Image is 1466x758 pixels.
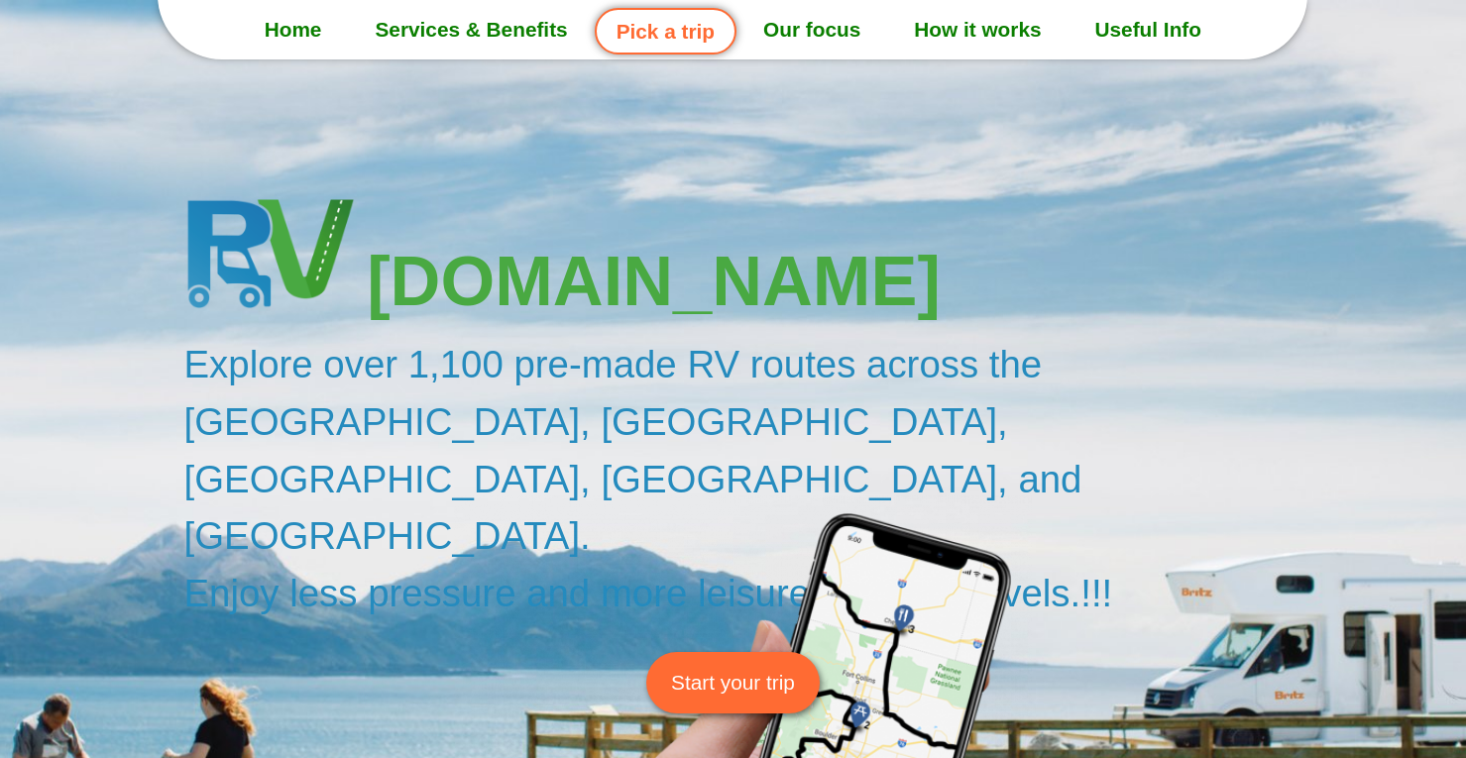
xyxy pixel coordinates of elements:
[887,5,1068,54] a: How it works
[1069,5,1228,54] a: Useful Info
[367,247,1317,316] h3: [DOMAIN_NAME]
[671,667,795,698] span: Start your trip
[646,652,820,712] a: Start your trip
[184,336,1318,621] h2: Explore over 1,100 pre-made RV routes across the [GEOGRAPHIC_DATA], [GEOGRAPHIC_DATA], [GEOGRAPHI...
[595,8,736,54] a: Pick a trip
[238,5,349,54] a: Home
[348,5,594,54] a: Services & Benefits
[158,5,1307,54] nav: Menu
[736,5,887,54] a: Our focus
